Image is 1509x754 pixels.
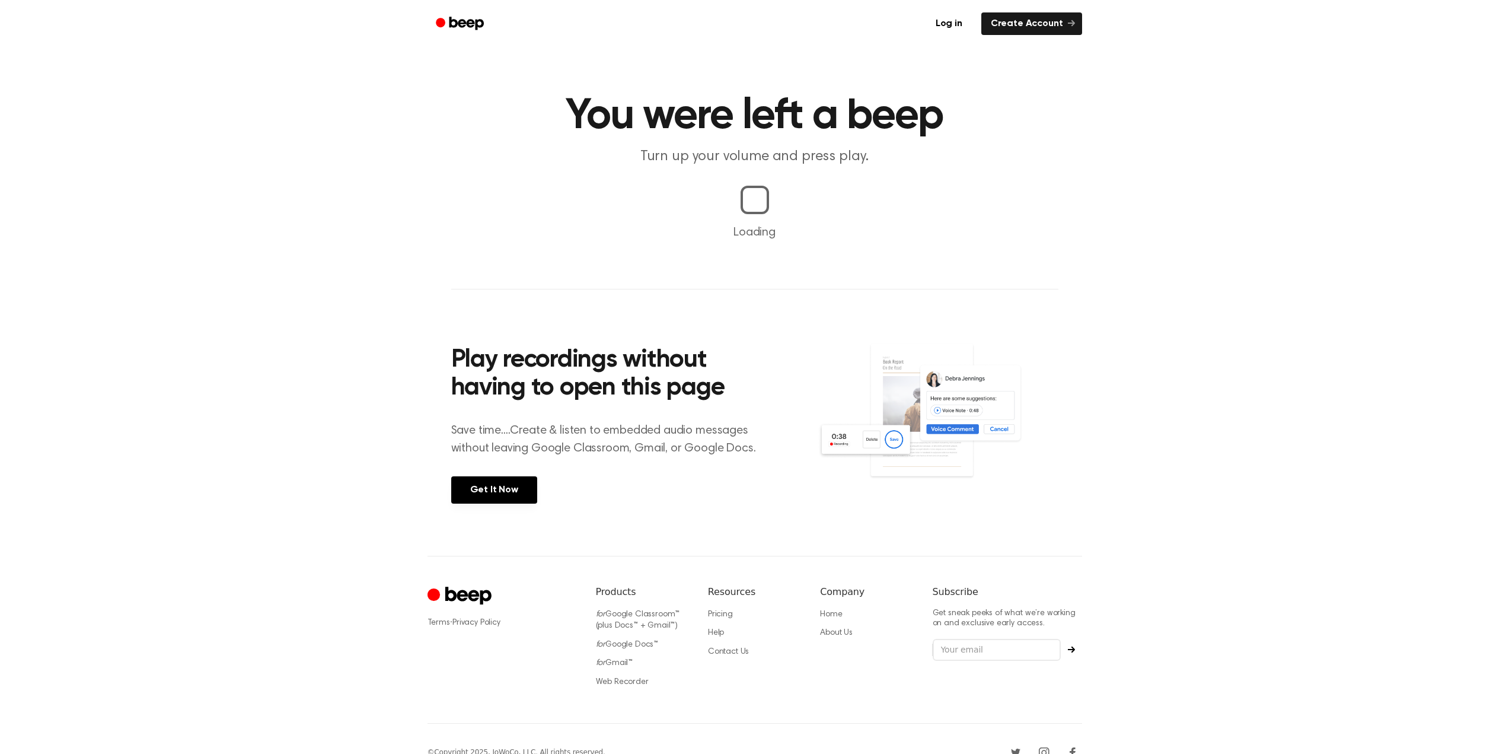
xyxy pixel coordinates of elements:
[527,147,982,167] p: Turn up your volume and press play.
[451,422,771,457] p: Save time....Create & listen to embedded audio messages without leaving Google Classroom, Gmail, ...
[596,585,689,599] h6: Products
[596,678,649,686] a: Web Recorder
[596,641,606,649] i: for
[818,343,1058,502] img: Voice Comments on Docs and Recording Widget
[451,346,771,403] h2: Play recordings without having to open this page
[708,610,733,619] a: Pricing
[820,585,913,599] h6: Company
[708,648,749,656] a: Contact Us
[428,585,495,608] a: Cruip
[708,629,724,637] a: Help
[1061,646,1082,653] button: Subscribe
[708,585,801,599] h6: Resources
[428,12,495,36] a: Beep
[428,619,450,627] a: Terms
[933,585,1082,599] h6: Subscribe
[596,659,606,667] i: for
[933,639,1061,661] input: Your email
[596,659,633,667] a: forGmail™
[451,95,1058,138] h1: You were left a beep
[451,476,537,504] a: Get It Now
[933,609,1082,629] p: Get sneak peeks of what we’re working on and exclusive early access.
[820,629,853,637] a: About Us
[596,641,659,649] a: forGoogle Docs™
[596,610,680,631] a: forGoogle Classroom™ (plus Docs™ + Gmail™)
[428,617,577,629] div: ·
[981,12,1082,35] a: Create Account
[596,610,606,619] i: for
[14,224,1495,241] p: Loading
[924,10,974,37] a: Log in
[820,610,842,619] a: Home
[452,619,500,627] a: Privacy Policy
